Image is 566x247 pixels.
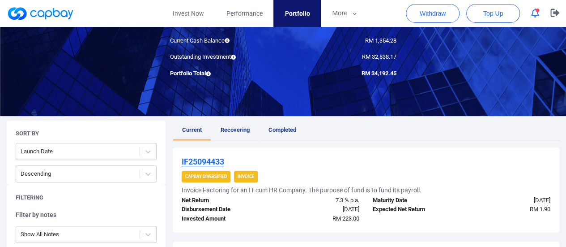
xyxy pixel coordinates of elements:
div: [DATE] [270,205,366,214]
u: IF25094433 [182,157,224,166]
button: Withdraw [406,4,460,23]
div: Disbursement Date [175,205,271,214]
h5: Filter by notes [16,211,157,219]
span: RM 1.90 [530,206,550,212]
div: Net Return [175,196,271,205]
div: Invested Amount [175,214,271,224]
span: Portfolio [285,9,310,18]
div: Expected Net Return [366,205,462,214]
span: RM 1,354.28 [365,37,396,44]
button: Top Up [466,4,520,23]
div: Current Cash Balance [163,36,283,46]
div: Portfolio Total [163,69,283,78]
span: Recovering [221,126,250,133]
div: [DATE] [461,196,557,205]
h5: Filtering [16,194,43,202]
span: Completed [268,126,296,133]
span: Performance [226,9,262,18]
span: RM 223.00 [332,215,359,222]
strong: Invoice [238,174,254,179]
div: Maturity Date [366,196,462,205]
h5: Invoice Factoring for an IT cum HR Company. The purpose of fund is to fund its payroll. [182,186,421,194]
div: 7.3 % p.a. [270,196,366,205]
h5: Sort By [16,130,39,138]
span: RM 34,192.45 [362,70,396,77]
span: Current [182,126,202,133]
span: Top Up [483,9,503,18]
span: RM 32,838.17 [362,53,396,60]
div: Outstanding Investment [163,52,283,62]
strong: CapBay Diversified [185,174,227,179]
